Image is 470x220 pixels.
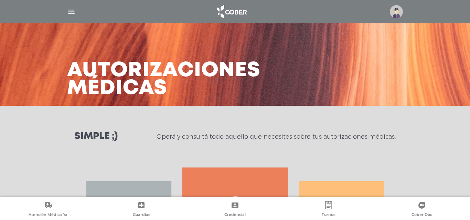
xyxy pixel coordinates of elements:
span: Cober Doc [412,212,432,218]
img: logo_cober_home-white.png [213,3,249,20]
h3: Autorizaciones médicas [67,62,260,97]
p: Operá y consultá todo aquello que necesites sobre tus autorizaciones médicas. [157,132,396,141]
span: Atención Médica Ya [29,212,67,218]
span: Credencial [224,212,246,218]
h3: Simple ;) [74,132,118,141]
span: Guardias [133,212,150,218]
a: Turnos [282,201,375,219]
a: Guardias [95,201,189,219]
a: Credencial [188,201,282,219]
img: Cober_menu-lines-white.svg [67,8,76,16]
a: Atención Médica Ya [1,201,95,219]
span: Turnos [322,212,335,218]
a: Cober Doc [375,201,469,219]
img: profile-placeholder.svg [390,5,403,18]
